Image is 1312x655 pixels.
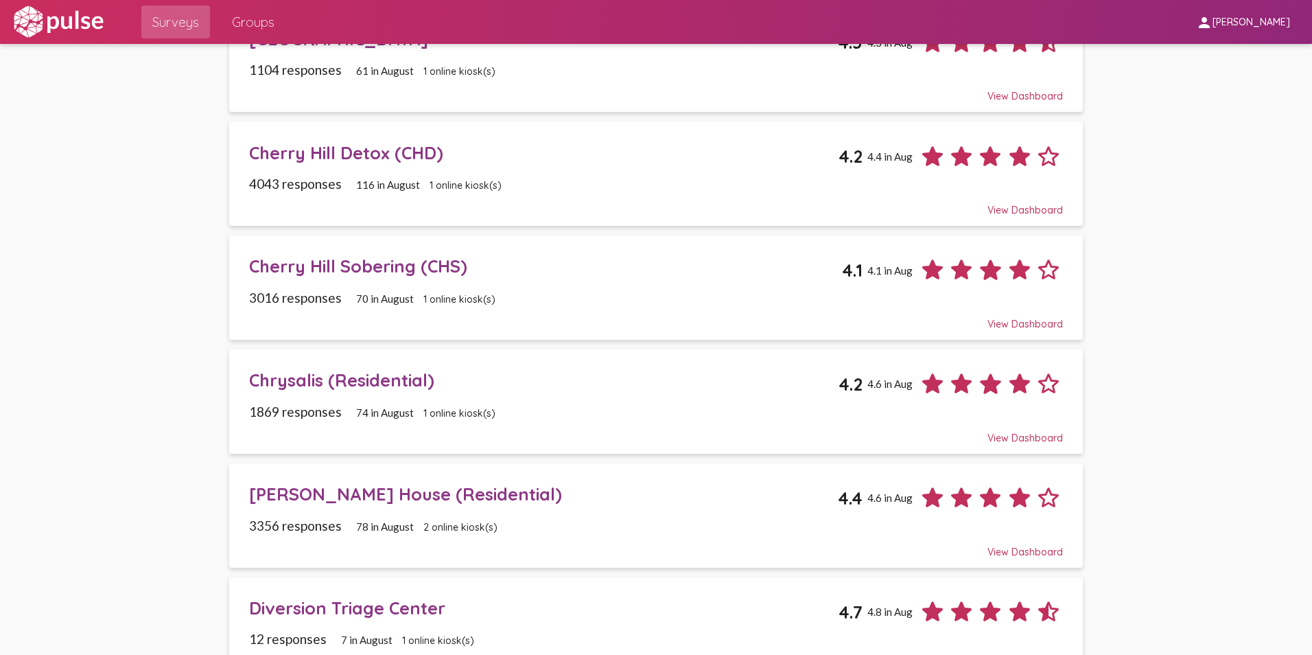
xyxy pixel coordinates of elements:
[232,10,274,34] span: Groups
[229,8,1083,113] a: [GEOGRAPHIC_DATA]4.54.3 in Aug1104 responses61 in August1 online kiosk(s)View Dashboard
[867,378,913,390] span: 4.6 in Aug
[356,65,414,77] span: 61 in August
[430,179,502,192] span: 1 online kiosk(s)
[341,634,393,646] span: 7 in August
[249,483,839,505] div: [PERSON_NAME] House (Residential)
[229,122,1083,226] a: Cherry Hill Detox (CHD)4.24.4 in Aug4043 responses116 in August1 online kiosk(s)View Dashboard
[423,65,495,78] span: 1 online kiosk(s)
[839,146,863,167] span: 4.2
[249,192,1064,216] div: View Dashboard
[249,142,839,163] div: Cherry Hill Detox (CHD)
[867,150,913,163] span: 4.4 in Aug
[356,292,414,305] span: 70 in August
[229,463,1083,568] a: [PERSON_NAME] House (Residential)4.44.6 in Aug3356 responses78 in August2 online kiosk(s)View Das...
[249,533,1064,558] div: View Dashboard
[152,10,199,34] span: Surveys
[356,179,420,191] span: 116 in August
[141,5,210,38] a: Surveys
[249,255,843,277] div: Cherry Hill Sobering (CHS)
[867,492,913,504] span: 4.6 in Aug
[249,78,1064,102] div: View Dashboard
[839,601,863,623] span: 4.7
[249,62,342,78] span: 1104 responses
[867,264,913,277] span: 4.1 in Aug
[11,5,106,39] img: white-logo.svg
[221,5,285,38] a: Groups
[229,349,1083,454] a: Chrysalis (Residential)4.24.6 in Aug1869 responses74 in August1 online kiosk(s)View Dashboard
[423,293,495,306] span: 1 online kiosk(s)
[423,407,495,420] span: 1 online kiosk(s)
[1185,9,1301,34] button: [PERSON_NAME]
[1196,14,1213,31] mat-icon: person
[249,597,839,619] div: Diversion Triage Center
[423,521,497,533] span: 2 online kiosk(s)
[867,606,913,618] span: 4.8 in Aug
[249,290,342,306] span: 3016 responses
[839,374,863,395] span: 4.2
[249,176,342,192] span: 4043 responses
[249,420,1064,444] div: View Dashboard
[356,406,414,419] span: 74 in August
[249,369,839,391] div: Chrysalis (Residential)
[402,634,474,647] span: 1 online kiosk(s)
[249,404,342,420] span: 1869 responses
[249,306,1064,330] div: View Dashboard
[842,260,863,281] span: 4.1
[249,631,327,647] span: 12 responses
[356,520,414,533] span: 78 in August
[229,235,1083,340] a: Cherry Hill Sobering (CHS)4.14.1 in Aug3016 responses70 in August1 online kiosk(s)View Dashboard
[1213,16,1290,29] span: [PERSON_NAME]
[249,518,342,533] span: 3356 responses
[838,487,863,509] span: 4.4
